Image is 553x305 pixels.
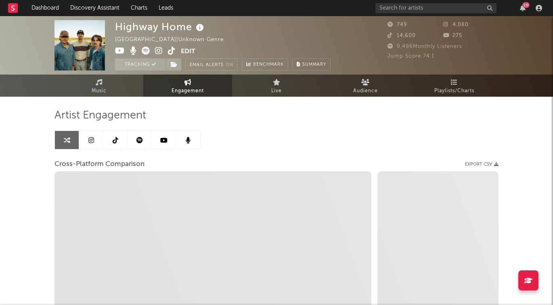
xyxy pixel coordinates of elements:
[172,86,204,96] span: Engagement
[242,58,288,71] a: Benchmark
[226,63,233,67] em: On
[388,54,434,59] span: Jump Score: 74.1
[353,86,378,96] span: Audience
[443,22,469,27] span: 4,080
[388,22,407,27] span: 749
[115,35,233,45] div: [GEOGRAPHIC_DATA] | Unknown Genre
[143,75,232,97] a: Engagement
[302,62,326,67] span: Summary
[522,2,530,8] div: 20
[434,86,474,96] span: Playlists/Charts
[54,75,143,97] a: Music
[92,86,107,96] span: Music
[292,58,331,71] button: Summary
[443,33,462,38] span: 275
[54,160,145,169] span: Cross-Platform Comparison
[410,75,499,97] a: Playlists/Charts
[185,58,238,71] button: Email AlertsOn
[253,60,284,70] span: Benchmark
[271,86,282,96] span: Live
[54,111,146,120] span: Artist Engagement
[388,33,416,38] span: 14,600
[388,44,462,49] span: 9,496 Monthly Listeners
[520,5,526,11] button: 20
[181,47,195,57] button: Edit
[115,58,165,71] button: Tracking
[375,3,496,13] input: Search for artists
[465,162,499,167] button: Export CSV
[321,75,410,97] a: Audience
[115,20,206,33] div: Highway Home
[232,75,321,97] a: Live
